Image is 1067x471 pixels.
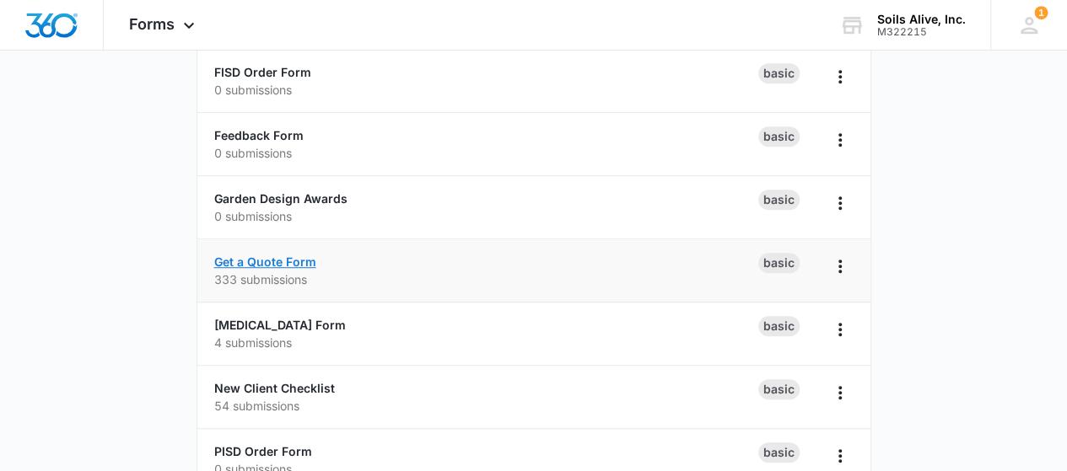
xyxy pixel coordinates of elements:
[758,316,800,336] div: Basic
[214,128,304,142] a: Feedback Form
[877,26,966,38] div: account id
[827,190,854,217] button: Overflow Menu
[214,381,335,395] a: New Client Checklist
[827,379,854,406] button: Overflow Menu
[758,442,800,463] div: Basic
[214,65,311,79] a: FISD Order Form
[214,318,346,332] a: [MEDICAL_DATA] Form
[877,13,966,26] div: account name
[827,316,854,343] button: Overflow Menu
[129,15,175,33] span: Forms
[214,81,758,99] p: 0 submissions
[827,63,854,90] button: Overflow Menu
[758,126,800,147] div: Basic
[758,190,800,210] div: Basic
[214,144,758,162] p: 0 submissions
[214,207,758,225] p: 0 submissions
[758,253,800,273] div: Basic
[1034,6,1048,19] div: notifications count
[758,63,800,83] div: Basic
[214,444,312,458] a: PISD Order Form
[1034,6,1048,19] span: 1
[214,191,348,206] a: Garden Design Awards
[214,270,758,288] p: 333 submissions
[827,442,854,469] button: Overflow Menu
[214,397,758,415] p: 54 submissions
[758,379,800,399] div: Basic
[214,254,316,269] a: Get a Quote Form
[214,334,758,351] p: 4 submissions
[827,253,854,280] button: Overflow Menu
[827,126,854,153] button: Overflow Menu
